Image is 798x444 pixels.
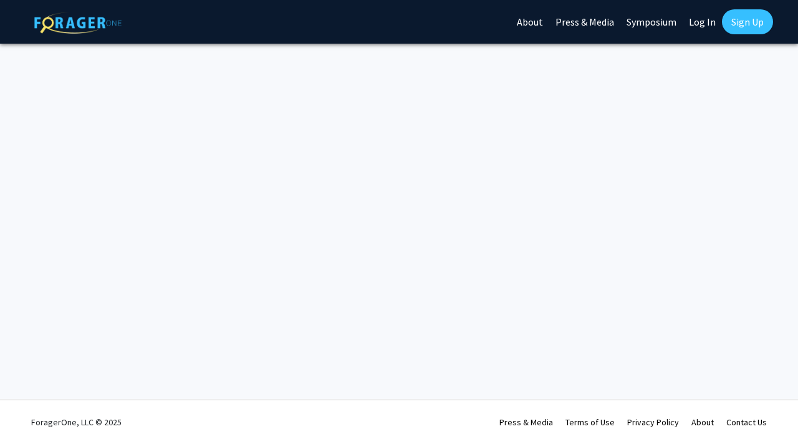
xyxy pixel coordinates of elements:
a: Contact Us [726,417,767,428]
a: Press & Media [499,417,553,428]
img: ForagerOne Logo [34,12,122,34]
div: ForagerOne, LLC © 2025 [31,400,122,444]
a: About [691,417,714,428]
a: Terms of Use [565,417,615,428]
a: Privacy Policy [627,417,679,428]
a: Sign Up [722,9,773,34]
